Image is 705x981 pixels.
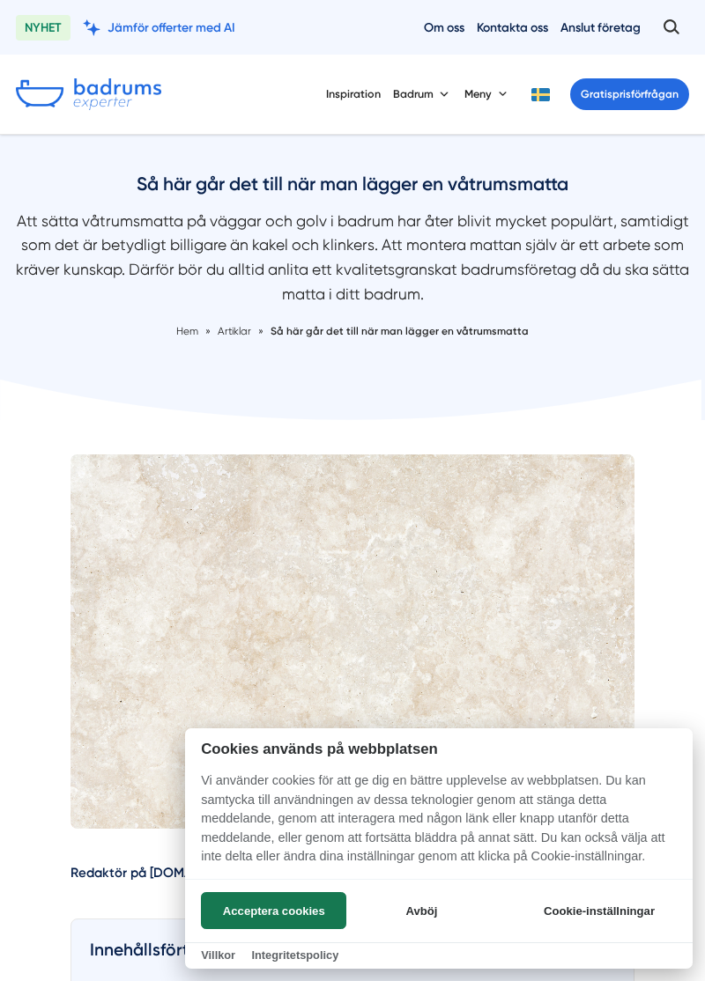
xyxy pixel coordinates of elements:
p: Vi använder cookies för att ge dig en bättre upplevelse av webbplatsen. Du kan samtycka till anvä... [185,771,693,879]
button: Acceptera cookies [201,892,346,929]
a: Integritetspolicy [251,948,338,962]
button: Cookie-inställningar [522,892,676,929]
a: Villkor [201,948,235,962]
button: Avböj [352,892,493,929]
h2: Cookies används på webbplatsen [185,741,693,757]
